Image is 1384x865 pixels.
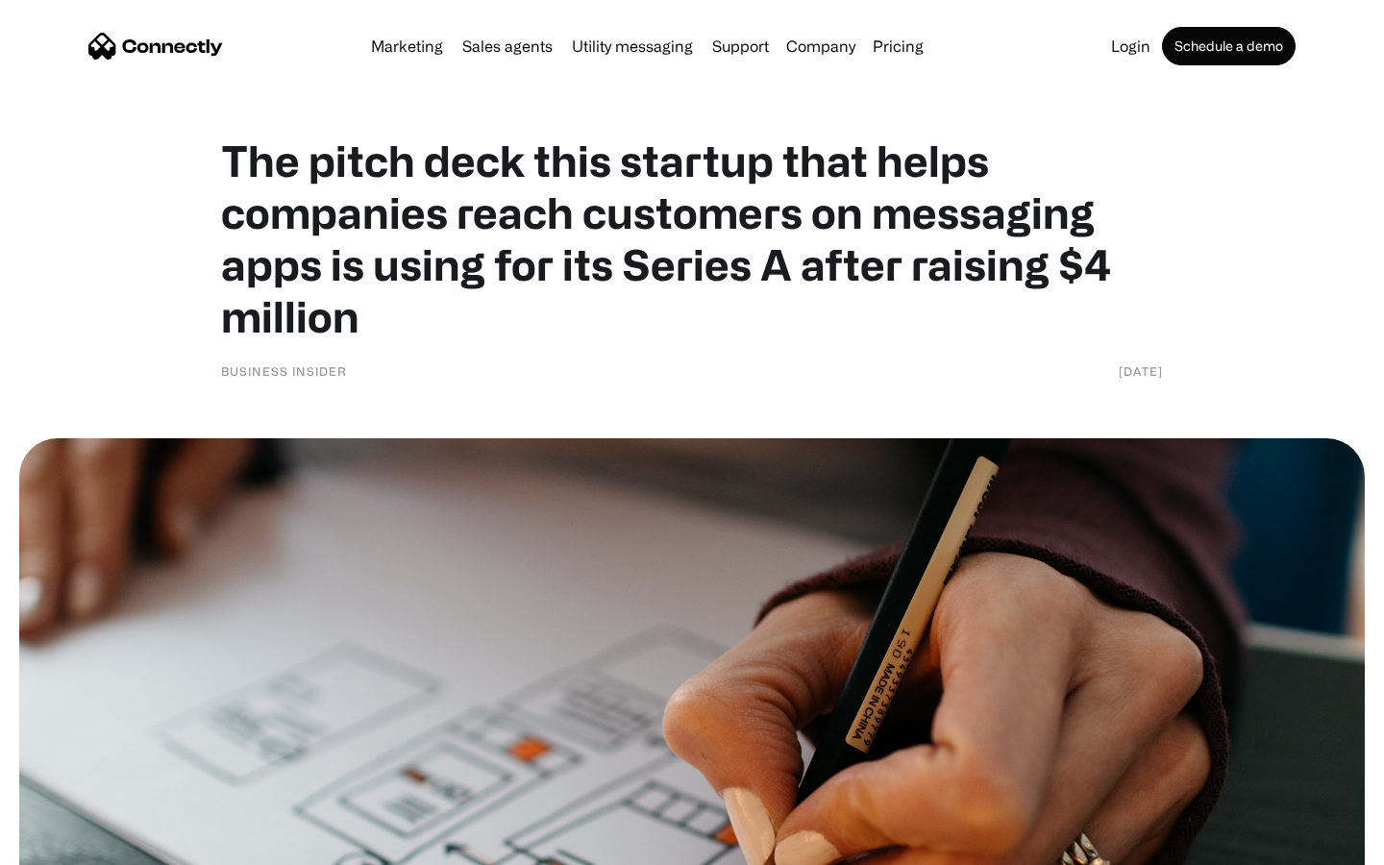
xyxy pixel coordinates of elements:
[221,361,347,381] div: Business Insider
[221,135,1163,342] h1: The pitch deck this startup that helps companies reach customers on messaging apps is using for i...
[1119,361,1163,381] div: [DATE]
[38,831,115,858] ul: Language list
[564,38,701,54] a: Utility messaging
[704,38,777,54] a: Support
[363,38,451,54] a: Marketing
[786,33,855,60] div: Company
[19,831,115,858] aside: Language selected: English
[1103,38,1158,54] a: Login
[865,38,931,54] a: Pricing
[455,38,560,54] a: Sales agents
[1162,27,1296,65] a: Schedule a demo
